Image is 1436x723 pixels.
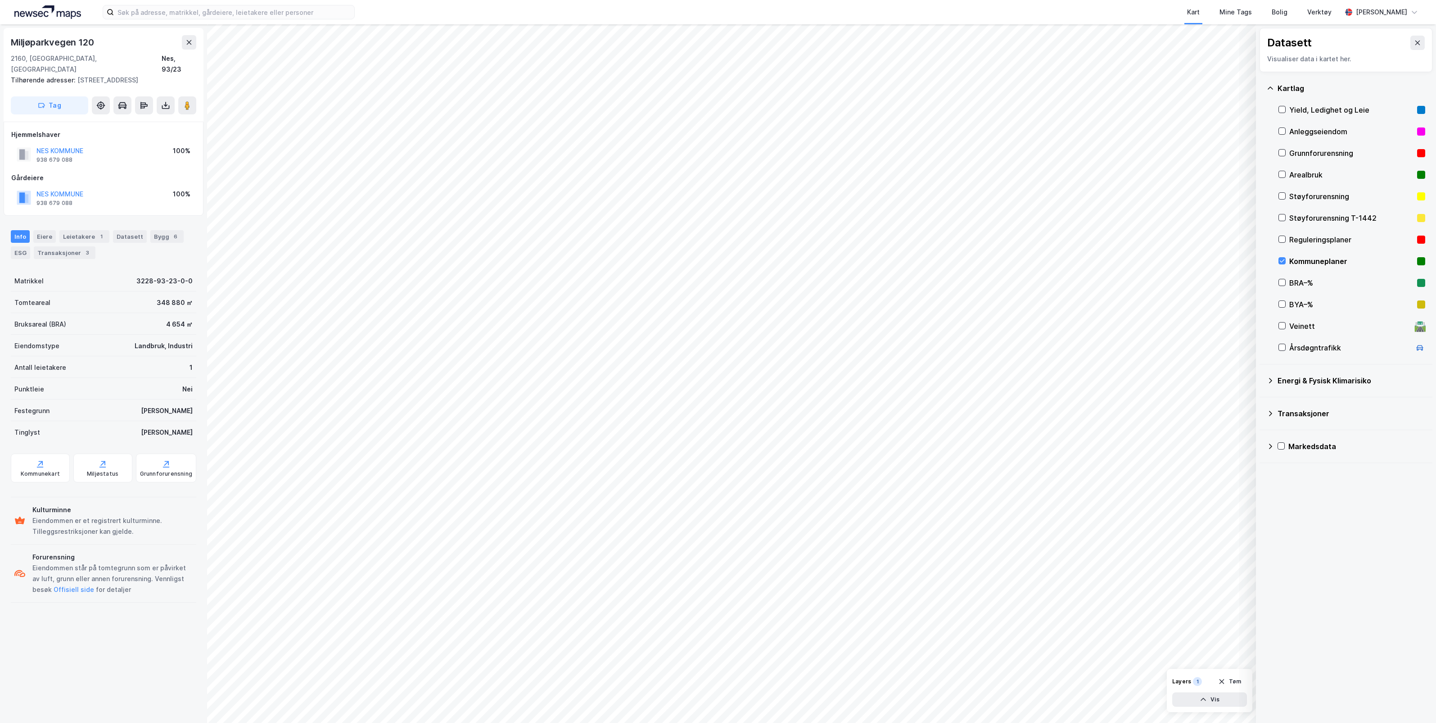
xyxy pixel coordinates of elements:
div: BYA–% [1289,299,1413,310]
div: 100% [173,189,190,200]
div: ESG [11,246,30,259]
input: Søk på adresse, matrikkel, gårdeiere, leietakere eller personer [114,5,354,19]
div: 938 679 088 [36,156,72,164]
div: Transaksjoner [1278,408,1425,419]
div: Mine Tags [1219,7,1252,18]
div: Landbruk, Industri [135,341,193,351]
div: Kart [1187,7,1200,18]
button: Tøm [1212,674,1247,689]
div: Yield, Ledighet og Leie [1289,105,1413,115]
div: 1 [1193,677,1202,686]
div: Kommuneplaner [1289,256,1413,267]
div: 1 [97,232,106,241]
div: Gårdeiere [11,173,196,183]
div: 🛣️ [1414,320,1426,332]
div: Visualiser data i kartet her. [1267,54,1425,64]
div: Grunnforurensning [140,470,192,477]
div: Reguleringsplaner [1289,234,1413,245]
div: Arealbruk [1289,169,1413,180]
div: [PERSON_NAME] [141,427,193,438]
div: Eiendommen står på tomtegrunn som er påvirket av luft, grunn eller annen forurensning. Vennligst ... [32,563,193,595]
img: logo.a4113a55bc3d86da70a041830d287a7e.svg [14,5,81,19]
div: Punktleie [14,384,44,395]
div: Veinett [1289,321,1411,332]
div: Støyforurensning T-1442 [1289,213,1413,223]
div: Anleggseiendom [1289,126,1413,137]
div: Energi & Fysisk Klimarisiko [1278,375,1425,386]
div: Layers [1172,678,1191,685]
div: Bygg [150,230,184,243]
div: BRA–% [1289,277,1413,288]
div: Leietakere [59,230,109,243]
div: 4 654 ㎡ [166,319,193,330]
div: Antall leietakere [14,362,66,373]
div: 6 [171,232,180,241]
div: Nes, 93/23 [162,53,196,75]
div: 3 [83,248,92,257]
span: Tilhørende adresser: [11,76,77,84]
div: Verktøy [1307,7,1332,18]
div: Tinglyst [14,427,40,438]
div: Forurensning [32,552,193,563]
div: Kulturminne [32,505,193,515]
div: Datasett [113,230,147,243]
div: Tomteareal [14,297,50,308]
div: Grunnforurensning [1289,148,1413,159]
div: 1 [190,362,193,373]
div: Transaksjoner [34,246,95,259]
div: Årsdøgntrafikk [1289,342,1411,353]
div: Miljøstatus [87,470,118,477]
div: 3228-93-23-0-0 [136,276,193,286]
div: 348 880 ㎡ [157,297,193,308]
div: Info [11,230,30,243]
div: Markedsdata [1288,441,1425,452]
button: Tag [11,96,88,114]
button: Vis [1172,692,1247,707]
div: [STREET_ADDRESS] [11,75,189,86]
div: Matrikkel [14,276,44,286]
div: Miljøparkvegen 120 [11,35,95,50]
div: Eiendomstype [14,341,59,351]
div: Kommunekart [21,470,60,477]
div: Festegrunn [14,405,50,416]
div: Eiere [33,230,56,243]
div: Datasett [1267,36,1312,50]
div: 100% [173,146,190,156]
div: [PERSON_NAME] [141,405,193,416]
div: 2160, [GEOGRAPHIC_DATA], [GEOGRAPHIC_DATA] [11,53,162,75]
div: Bruksareal (BRA) [14,319,66,330]
div: Støyforurensning [1289,191,1413,202]
div: Eiendommen er et registrert kulturminne. Tilleggsrestriksjoner kan gjelde. [32,515,193,537]
div: Kartlag [1278,83,1425,94]
div: [PERSON_NAME] [1356,7,1407,18]
div: Hjemmelshaver [11,129,196,140]
div: 938 679 088 [36,200,72,207]
div: Bolig [1272,7,1287,18]
div: Nei [182,384,193,395]
iframe: Chat Widget [1391,680,1436,723]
